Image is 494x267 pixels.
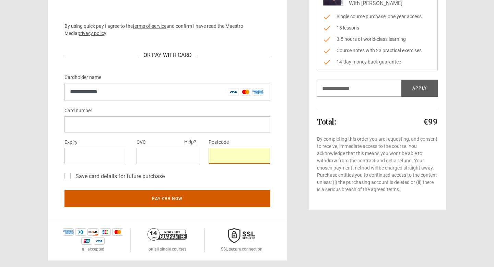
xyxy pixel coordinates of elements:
img: unionpay [81,237,92,245]
label: CVC [137,138,146,147]
h2: Total: [317,117,336,126]
label: Card number [64,107,92,115]
li: 3.5 hours of world-class learning [323,36,432,43]
a: privacy policy [78,31,106,36]
iframe: Moldura de introdução de número de cartão seguro [70,121,265,128]
li: Single course purchase, one year access [323,13,432,20]
li: 14-day money back guarantee [323,58,432,66]
img: discover [87,228,98,236]
iframe: Moldura de botão de pagamento seguro [64,3,270,17]
div: Or Pay With Card [138,51,197,59]
button: Help? [182,138,198,147]
button: Apply [401,80,438,97]
img: visa [94,237,105,245]
p: By using quick pay I agree to the and confirm I have read the Maestro Media [64,23,270,37]
p: all accepted [82,246,104,252]
li: 18 lessons [323,24,432,32]
label: Cardholder name [64,73,101,82]
label: Save card details for future purchase [73,172,165,181]
p: SSL secure connection [221,246,262,252]
p: on all single courses [149,246,186,252]
li: Course notes with 23 practical exercises [323,47,432,54]
p: €99 [423,116,438,127]
img: diners [75,228,86,236]
a: terms of service [133,23,166,29]
iframe: Moldura de introdução de CVC segura [142,153,193,159]
img: 14-day-money-back-guarantee-42d24aedb5115c0ff13b.png [148,228,187,241]
label: Postcode [209,138,229,147]
iframe: Moldura de introdução de código postal seguro [214,153,265,159]
img: jcb [100,228,111,236]
p: By completing this order you are requesting, and consent to receive, immediate access to the cour... [317,136,438,193]
label: Expiry [64,138,78,147]
img: amex [63,228,74,236]
iframe: Moldura de introdução de data de validade segura [70,153,121,159]
button: Pay €99 now [64,190,270,207]
img: mastercard [112,228,123,236]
